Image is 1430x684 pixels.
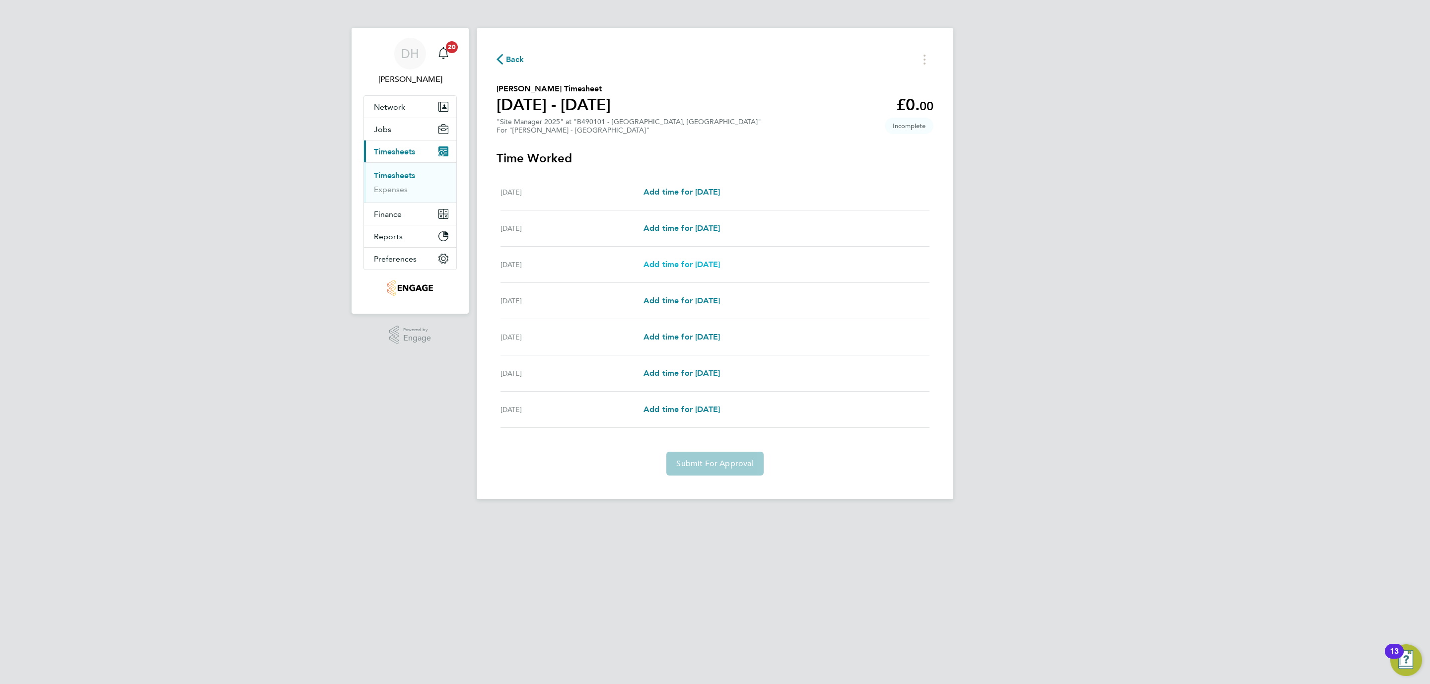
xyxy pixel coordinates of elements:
div: [DATE] [500,331,643,343]
span: Add time for [DATE] [643,296,720,305]
a: Add time for [DATE] [643,259,720,271]
span: 00 [920,99,933,113]
app-decimal: £0. [896,95,933,114]
span: Add time for [DATE] [643,187,720,197]
span: DH [401,47,419,60]
button: Open Resource Center, 13 new notifications [1390,644,1422,676]
div: [DATE] [500,295,643,307]
span: Powered by [403,326,431,334]
a: DH[PERSON_NAME] [363,38,457,85]
div: [DATE] [500,186,643,198]
span: Add time for [DATE] [643,332,720,342]
a: Timesheets [374,171,415,180]
a: Add time for [DATE] [643,367,720,379]
div: [DATE] [500,259,643,271]
div: "Site Manager 2025" at "B490101 - [GEOGRAPHIC_DATA], [GEOGRAPHIC_DATA]" [497,118,761,135]
span: This timesheet is Incomplete. [885,118,933,134]
a: Add time for [DATE] [643,186,720,198]
span: Add time for [DATE] [643,368,720,378]
span: Jobs [374,125,391,134]
a: Add time for [DATE] [643,404,720,415]
h1: [DATE] - [DATE] [497,95,611,115]
button: Network [364,96,456,118]
span: Danielle Hughes [363,73,457,85]
div: Timesheets [364,162,456,203]
button: Jobs [364,118,456,140]
a: Add time for [DATE] [643,222,720,234]
span: Preferences [374,254,417,264]
span: Network [374,102,405,112]
span: 20 [446,41,458,53]
img: nowcareers-logo-retina.png [387,280,433,296]
a: Powered byEngage [389,326,431,344]
a: Add time for [DATE] [643,331,720,343]
h3: Time Worked [497,150,933,166]
span: Add time for [DATE] [643,405,720,414]
div: 13 [1390,651,1399,664]
button: Timesheets Menu [916,52,933,67]
a: Go to home page [363,280,457,296]
button: Reports [364,225,456,247]
h2: [PERSON_NAME] Timesheet [497,83,611,95]
a: Add time for [DATE] [643,295,720,307]
span: Finance [374,209,402,219]
a: Expenses [374,185,408,194]
span: Add time for [DATE] [643,260,720,269]
div: [DATE] [500,222,643,234]
button: Back [497,53,524,66]
span: Timesheets [374,147,415,156]
a: 20 [433,38,453,69]
nav: Main navigation [352,28,469,314]
div: [DATE] [500,367,643,379]
div: For "[PERSON_NAME] - [GEOGRAPHIC_DATA]" [497,126,761,135]
span: Engage [403,334,431,342]
span: Reports [374,232,403,241]
button: Timesheets [364,140,456,162]
div: [DATE] [500,404,643,415]
span: Add time for [DATE] [643,223,720,233]
span: Back [506,54,524,66]
button: Preferences [364,248,456,270]
button: Finance [364,203,456,225]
